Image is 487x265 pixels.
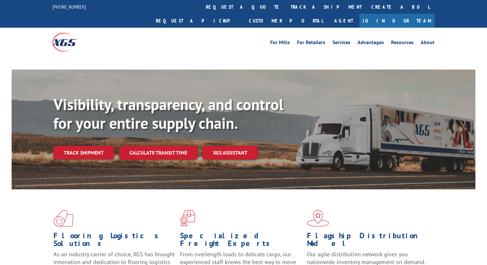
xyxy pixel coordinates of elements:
[180,210,195,227] img: xgs-icon-focused-on-flooring-red
[203,146,258,160] a: XGS ASSISTANT
[151,14,244,28] a: Request a pickup
[53,146,114,159] a: Track shipment
[391,40,414,47] a: Resources
[244,14,328,28] a: Customer Portal
[358,40,384,47] a: Advantages
[328,14,359,28] a: Agent
[180,232,302,251] h1: Specialized Freight Experts
[53,4,86,10] a: [PHONE_NUMBER]
[359,14,434,28] a: Join Our Team
[270,40,290,47] a: For Mills
[53,210,73,227] img: xgs-icon-total-supply-chain-intelligence-red
[332,40,350,47] a: Services
[297,40,325,47] a: For Retailers
[53,232,175,251] h1: Flooring Logistics Solutions
[53,94,283,133] b: Visibility, transparency, and control for your entire supply chain.
[307,210,329,227] img: xgs-icon-flagship-distribution-model-red
[421,40,434,47] a: About
[119,146,197,160] a: Calculate transit time
[307,232,429,251] h1: Flagship Distribution Model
